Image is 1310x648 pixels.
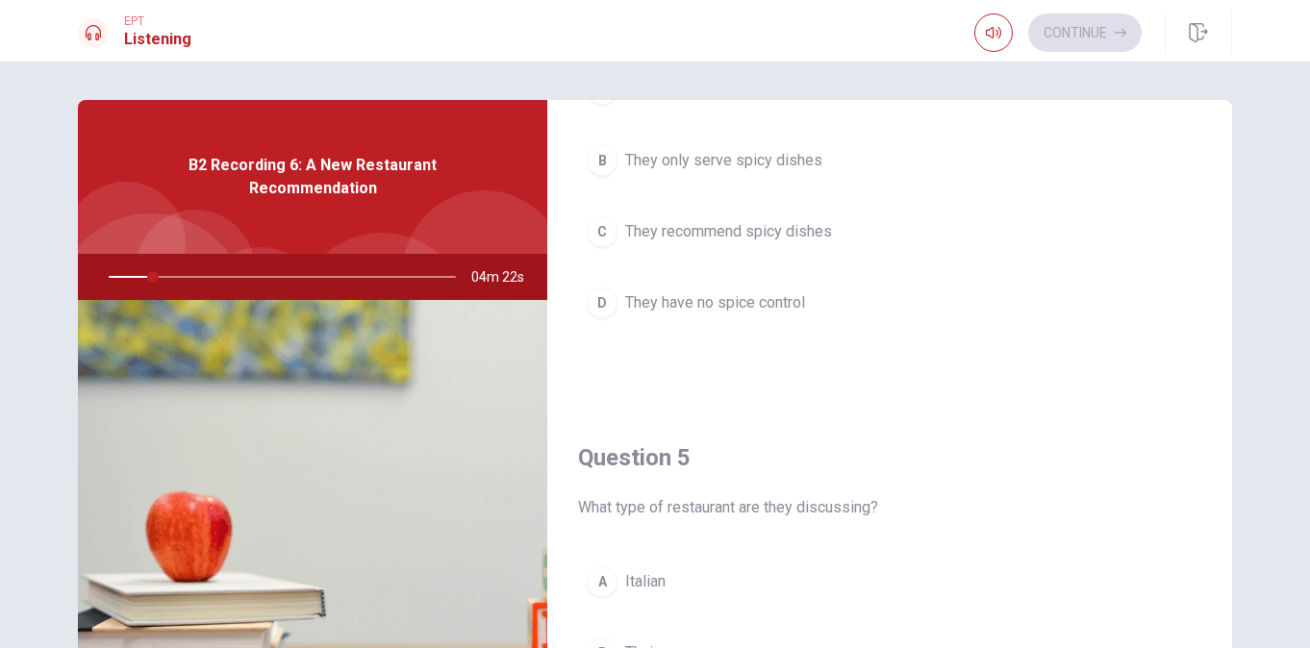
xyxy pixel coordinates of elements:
[578,558,1201,606] button: AItalian
[587,216,617,247] div: C
[140,154,485,200] span: B2 Recording 6: A New Restaurant Recommendation
[587,566,617,597] div: A
[625,220,832,243] span: They recommend spicy dishes
[578,496,1201,519] span: What type of restaurant are they discussing?
[625,291,805,314] span: They have no spice control
[124,28,191,51] h1: Listening
[578,442,1201,473] h4: Question 5
[578,279,1201,327] button: DThey have no spice control
[625,570,666,593] span: Italian
[471,254,540,300] span: 04m 22s
[625,149,822,172] span: They only serve spicy dishes
[124,14,191,28] span: EPT
[578,208,1201,256] button: CThey recommend spicy dishes
[587,145,617,176] div: B
[587,287,617,318] div: D
[578,137,1201,185] button: BThey only serve spicy dishes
